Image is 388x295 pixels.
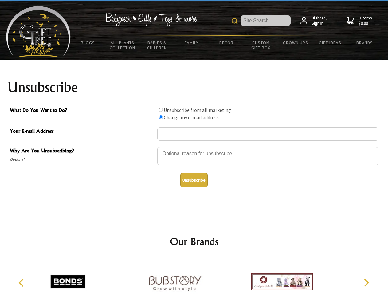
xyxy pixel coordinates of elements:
a: Babies & Children [140,36,174,54]
input: What Do You Want to Do? [159,108,163,112]
img: Babywear - Gifts - Toys & more [105,13,197,26]
a: Family [174,36,209,49]
input: What Do You Want to Do? [159,115,163,119]
input: Site Search [241,15,291,26]
a: All Plants Collection [105,36,140,54]
span: Your E-mail Address [10,127,154,136]
a: Custom Gift Box [244,36,278,54]
input: Your E-mail Address [157,127,378,141]
img: product search [232,18,238,24]
a: BLOGS [71,36,105,49]
a: Hi there,Sign in [300,15,327,26]
a: Grown Ups [278,36,313,49]
h2: Our Brands [12,234,376,249]
button: Previous [15,276,29,289]
strong: $0.00 [359,21,372,26]
span: 0 items [359,15,372,26]
strong: Sign in [312,21,327,26]
span: What Do You Want to Do? [10,106,154,115]
img: Babyware - Gifts - Toys and more... [6,6,71,57]
a: Decor [209,36,244,49]
a: 0 items$0.00 [347,15,372,26]
h1: Unsubscribe [7,80,381,95]
textarea: Why Are You Unsubscribing? [157,147,378,165]
button: Next [359,276,373,289]
button: Unsubscribe [180,173,208,187]
span: Optional [10,156,154,163]
label: Unsubscribe from all marketing [164,107,231,113]
span: Why Are You Unsubscribing? [10,147,154,156]
label: Change my e-mail address [164,114,219,120]
span: Hi there, [312,15,327,26]
a: Gift Ideas [313,36,347,49]
a: Brands [347,36,382,49]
